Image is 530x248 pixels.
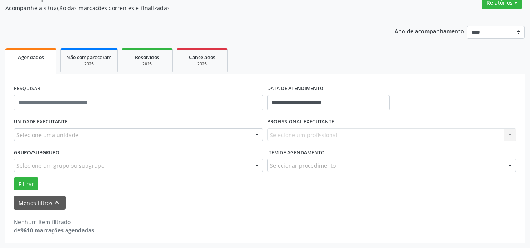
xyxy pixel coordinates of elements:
i: keyboard_arrow_up [53,198,61,207]
button: Filtrar [14,177,38,191]
button: Menos filtroskeyboard_arrow_up [14,196,66,210]
div: de [14,226,94,234]
div: 2025 [66,61,112,67]
div: 2025 [182,61,222,67]
strong: 9610 marcações agendadas [20,226,94,234]
span: Agendados [18,54,44,61]
span: Não compareceram [66,54,112,61]
label: DATA DE ATENDIMENTO [267,83,324,95]
span: Selecione uma unidade [16,131,78,139]
span: Resolvidos [135,54,159,61]
div: Nenhum item filtrado [14,218,94,226]
label: PESQUISAR [14,83,40,95]
div: 2025 [127,61,167,67]
p: Acompanhe a situação das marcações correntes e finalizadas [5,4,369,12]
label: PROFISSIONAL EXECUTANTE [267,116,334,128]
span: Cancelados [189,54,215,61]
label: Grupo/Subgrupo [14,147,60,159]
label: UNIDADE EXECUTANTE [14,116,67,128]
p: Ano de acompanhamento [395,26,464,36]
label: Item de agendamento [267,147,325,159]
span: Selecione um grupo ou subgrupo [16,161,104,170]
span: Selecionar procedimento [270,161,336,170]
